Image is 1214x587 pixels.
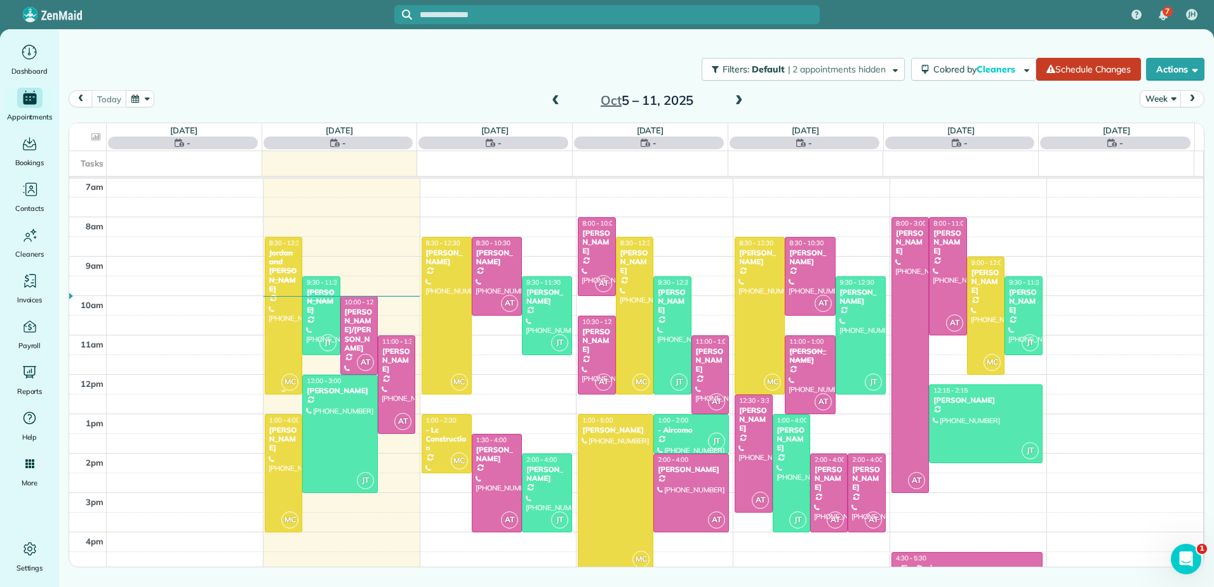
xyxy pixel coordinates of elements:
[658,416,688,424] span: 1:00 - 2:00
[708,511,725,529] span: AT
[526,288,568,306] div: [PERSON_NAME]
[15,156,44,169] span: Bookings
[425,248,468,267] div: [PERSON_NAME]
[789,239,824,247] span: 8:30 - 10:30
[526,455,557,464] span: 2:00 - 4:00
[657,288,687,315] div: [PERSON_NAME]
[933,396,1038,405] div: [PERSON_NAME]
[653,137,657,149] span: -
[170,125,197,135] a: [DATE]
[815,455,845,464] span: 2:00 - 4:00
[865,374,882,391] span: JT
[187,137,190,149] span: -
[86,221,103,231] span: 8am
[481,125,509,135] a: [DATE]
[620,248,650,276] div: [PERSON_NAME]
[394,413,411,430] span: AT
[895,229,925,256] div: [PERSON_NAME]
[281,374,298,391] span: MC
[723,64,749,75] span: Filters:
[476,445,518,464] div: [PERSON_NAME]
[933,386,968,395] span: 12:15 - 2:15
[501,511,518,529] span: AT
[792,125,819,135] a: [DATE]
[5,539,54,574] a: Settings
[695,58,904,81] a: Filters: Default | 2 appointments hidden
[933,219,968,227] span: 8:00 - 11:00
[582,229,611,256] div: [PERSON_NAME]
[946,314,963,332] span: AT
[911,58,1036,81] button: Colored byCleaners
[551,511,568,529] span: JT
[451,452,468,469] span: MC
[933,64,1020,75] span: Colored by
[964,137,968,149] span: -
[1103,125,1130,135] a: [DATE]
[5,271,54,306] a: Invoices
[595,374,612,391] span: AT
[5,408,54,443] a: Help
[526,278,561,287] span: 9:30 - 11:30
[808,137,812,149] span: -
[632,551,650,568] span: MC
[896,554,926,562] span: 4:30 - 5:30
[764,374,781,391] span: MC
[7,111,53,123] span: Appointments
[501,295,518,312] span: AT
[281,511,298,529] span: MC
[269,239,303,247] span: 8:30 - 12:30
[81,339,103,349] span: 11am
[865,511,882,529] span: AT
[789,347,831,365] div: [PERSON_NAME]
[1119,137,1123,149] span: -
[86,418,103,428] span: 1pm
[632,374,650,391] span: MC
[789,511,806,529] span: JT
[17,293,43,306] span: Invoices
[426,416,457,424] span: 1:00 - 2:30
[22,476,37,489] span: More
[5,225,54,260] a: Cleaners
[582,219,617,227] span: 8:00 - 10:00
[306,386,374,395] div: [PERSON_NAME]
[451,374,468,391] span: MC
[307,278,341,287] span: 9:30 - 11:30
[326,125,353,135] a: [DATE]
[382,337,417,346] span: 11:00 - 1:30
[86,260,103,271] span: 9am
[971,268,1001,295] div: [PERSON_NAME]
[582,426,650,435] div: [PERSON_NAME]
[947,125,975,135] a: [DATE]
[22,431,37,443] span: Help
[702,58,904,81] button: Filters: Default | 2 appointments hidden
[789,248,831,267] div: [PERSON_NAME]
[568,93,726,107] h2: 5 – 11, 2025
[18,339,41,352] span: Payroll
[752,492,769,509] span: AT
[1036,58,1141,81] a: Schedule Changes
[394,10,412,20] button: Focus search
[895,563,1039,572] div: - Fice Design
[620,239,655,247] span: 8:30 - 12:30
[601,92,622,108] span: Oct
[777,416,808,424] span: 1:00 - 4:00
[657,465,725,474] div: [PERSON_NAME]
[344,307,374,353] div: [PERSON_NAME]/[PERSON_NAME]
[582,416,613,424] span: 1:00 - 5:00
[5,42,54,78] a: Dashboard
[1171,544,1201,574] iframe: Intercom live chat
[977,64,1017,75] span: Cleaners
[1008,288,1038,315] div: [PERSON_NAME]
[15,248,44,260] span: Cleaners
[402,10,412,20] svg: Focus search
[971,259,1006,267] span: 9:00 - 12:00
[551,334,568,351] span: JT
[851,465,881,492] div: [PERSON_NAME]
[306,288,336,315] div: [PERSON_NAME]
[984,354,1001,371] span: MC
[815,393,832,410] span: AT
[777,426,806,453] div: [PERSON_NAME]
[5,88,54,123] a: Appointments
[476,436,507,444] span: 1:30 - 4:00
[426,239,460,247] span: 8:30 - 12:30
